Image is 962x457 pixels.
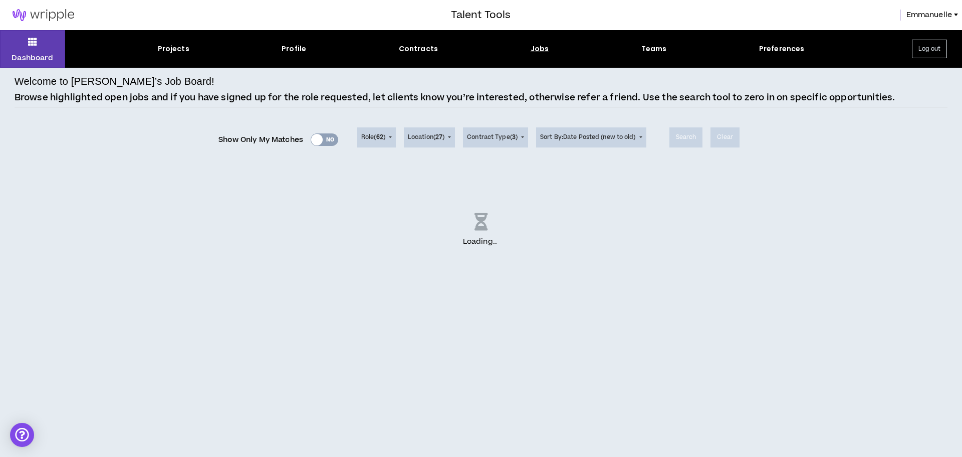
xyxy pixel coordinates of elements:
span: Role ( ) [361,133,385,142]
button: Clear [710,127,740,147]
div: Projects [158,44,189,54]
p: Dashboard [12,53,53,63]
span: 62 [376,133,383,141]
button: Search [669,127,703,147]
p: Browse highlighted open jobs and if you have signed up for the role requested, let clients know y... [15,91,895,104]
button: Contract Type(3) [463,127,528,147]
div: Open Intercom Messenger [10,423,34,447]
h4: Welcome to [PERSON_NAME]’s Job Board! [15,74,214,89]
span: Sort By: Date Posted (new to old) [540,133,636,141]
h3: Talent Tools [451,8,511,23]
span: Emmanuelle [906,10,952,21]
span: Location ( ) [408,133,444,142]
span: 3 [512,133,516,141]
span: 27 [435,133,442,141]
button: Location(27) [404,127,455,147]
div: Preferences [759,44,805,54]
button: Role(62) [357,127,396,147]
button: Log out [912,40,947,58]
div: Profile [282,44,306,54]
button: Sort By:Date Posted (new to old) [536,127,646,147]
span: Contract Type ( ) [467,133,518,142]
div: Contracts [399,44,438,54]
div: Teams [641,44,667,54]
p: Loading .. [463,236,499,247]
